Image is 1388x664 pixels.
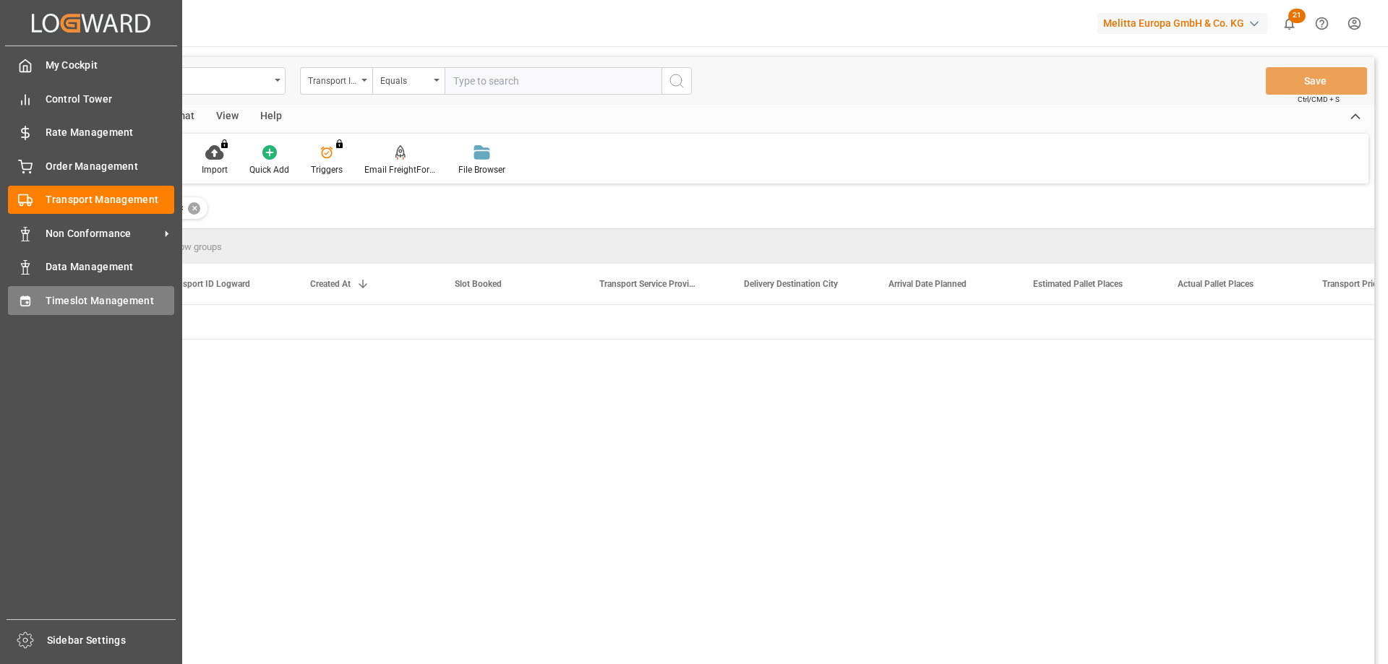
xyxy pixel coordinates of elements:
[8,85,174,113] a: Control Tower
[1097,9,1273,37] button: Melitta Europa GmbH & Co. KG
[1306,7,1338,40] button: Help Center
[46,226,160,241] span: Non Conformance
[46,293,175,309] span: Timeslot Management
[308,71,357,87] div: Transport ID Logward
[888,279,967,289] span: Arrival Date Planned
[445,67,661,95] input: Type to search
[8,253,174,281] a: Data Management
[46,192,175,207] span: Transport Management
[46,92,175,107] span: Control Tower
[166,279,250,289] span: Transport ID Logward
[1097,13,1267,34] div: Melitta Europa GmbH & Co. KG
[1298,94,1340,105] span: Ctrl/CMD + S
[661,67,692,95] button: search button
[46,259,175,275] span: Data Management
[599,279,696,289] span: Transport Service Provider
[300,67,372,95] button: open menu
[8,152,174,180] a: Order Management
[8,51,174,79] a: My Cockpit
[1266,67,1367,95] button: Save
[310,279,351,289] span: Created At
[47,633,176,648] span: Sidebar Settings
[46,159,175,174] span: Order Management
[1273,7,1306,40] button: show 21 new notifications
[1178,279,1254,289] span: Actual Pallet Places
[1033,279,1123,289] span: Estimated Pallet Places
[46,125,175,140] span: Rate Management
[364,163,437,176] div: Email FreightForwarders
[249,163,289,176] div: Quick Add
[205,105,249,129] div: View
[458,163,505,176] div: File Browser
[8,186,174,214] a: Transport Management
[1288,9,1306,23] span: 21
[8,286,174,314] a: Timeslot Management
[8,118,174,147] a: Rate Management
[380,71,429,87] div: Equals
[744,279,838,289] span: Delivery Destination City
[46,58,175,73] span: My Cockpit
[455,279,502,289] span: Slot Booked
[372,67,445,95] button: open menu
[188,202,200,215] div: ✕
[249,105,293,129] div: Help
